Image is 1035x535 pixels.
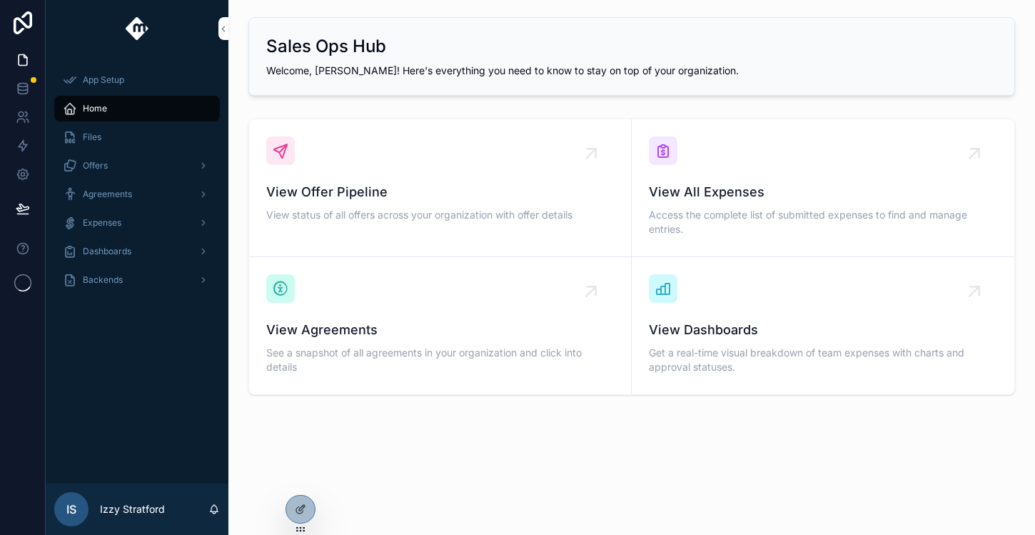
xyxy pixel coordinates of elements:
a: Files [54,124,220,150]
a: Expenses [54,210,220,236]
span: Home [83,103,107,114]
a: App Setup [54,67,220,93]
span: Expenses [83,217,121,229]
span: Backends [83,274,123,286]
span: View status of all offers across your organization with offer details [266,208,614,222]
span: Get a real-time visual breakdown of team expenses with charts and approval statuses. [649,346,997,374]
span: View All Expenses [649,182,997,202]
span: App Setup [83,74,124,86]
div: scrollable content [46,57,228,311]
span: Files [83,131,101,143]
span: Offers [83,160,108,171]
span: View Dashboards [649,320,997,340]
span: View Offer Pipeline [266,182,614,202]
h2: Sales Ops Hub [266,35,386,58]
span: View Agreements [266,320,614,340]
span: Dashboards [83,246,131,257]
a: Offers [54,153,220,179]
p: Izzy Stratford [100,502,165,516]
a: View Offer PipelineView status of all offers across your organization with offer details [249,119,632,257]
a: Backends [54,267,220,293]
a: View AgreementsSee a snapshot of all agreements in your organization and click into details [249,257,632,394]
span: IS [66,501,76,518]
span: Access the complete list of submitted expenses to find and manage entries. [649,208,997,236]
a: View DashboardsGet a real-time visual breakdown of team expenses with charts and approval statuses. [632,257,1014,394]
a: View All ExpensesAccess the complete list of submitted expenses to find and manage entries. [632,119,1014,257]
a: Agreements [54,181,220,207]
span: Agreements [83,189,132,200]
span: See a snapshot of all agreements in your organization and click into details [266,346,614,374]
a: Dashboards [54,239,220,264]
span: Welcome, [PERSON_NAME]! Here's everything you need to know to stay on top of your organization. [266,64,739,76]
img: App logo [126,17,149,40]
a: Home [54,96,220,121]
